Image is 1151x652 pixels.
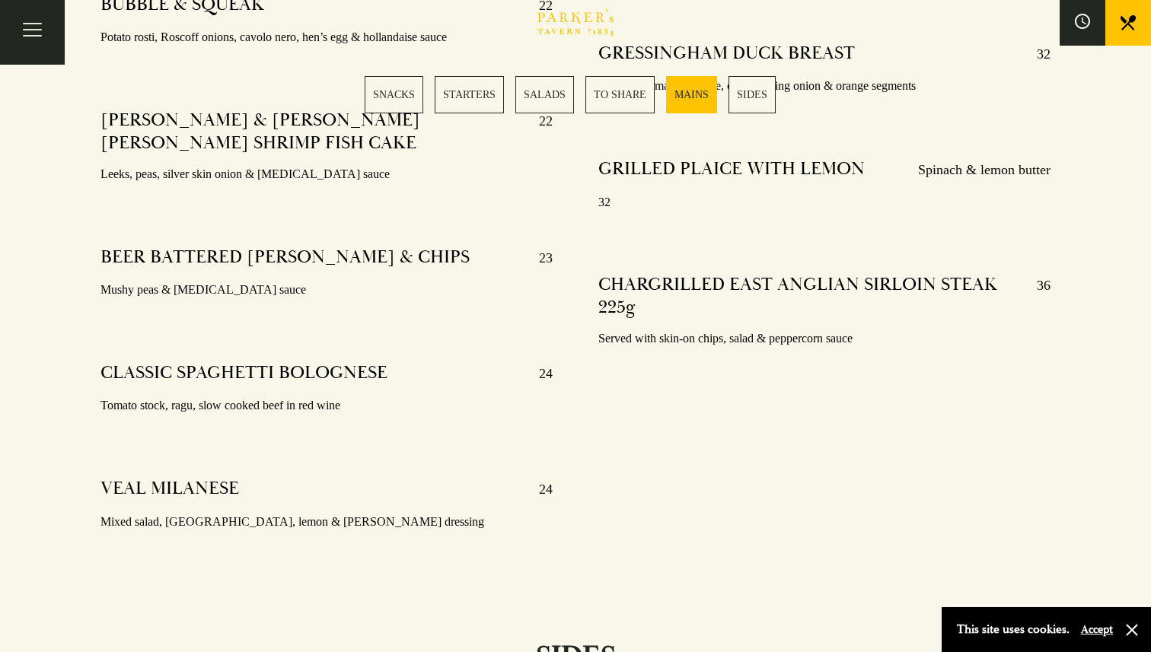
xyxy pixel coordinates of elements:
p: This site uses cookies. [957,619,1070,641]
p: Spinach & lemon butter [903,157,1051,182]
p: Mushy peas & [MEDICAL_DATA] sauce [100,279,553,301]
a: 5 / 6 [666,76,717,113]
h4: VEAL MILANESE [100,477,239,501]
p: 32 [598,192,1051,214]
a: 2 / 6 [435,76,504,113]
h4: GRILLED PLAICE WITH LEMON [598,157,865,182]
p: Mixed salad, [GEOGRAPHIC_DATA], lemon & [PERSON_NAME] dressing [100,511,553,533]
button: Close and accept [1124,622,1140,638]
p: Tomato stock, ragu, slow cooked beef in red wine [100,395,553,417]
h4: BEER BATTERED [PERSON_NAME] & CHIPS [100,246,470,270]
a: 6 / 6 [729,76,776,113]
a: 4 / 6 [585,76,655,113]
p: 36 [1022,273,1051,319]
p: Leeks, peas, silver skin onion & [MEDICAL_DATA] sauce [100,164,553,186]
p: Potato rosti, Roscoff onions, cavolo nero, hen’s egg & hollandaise sauce [100,27,553,49]
a: 3 / 6 [515,76,574,113]
h4: CLASSIC SPAGHETTI BOLOGNESE [100,361,387,386]
a: 1 / 6 [365,76,423,113]
button: Accept [1081,622,1113,637]
h4: CHARGRILLED EAST ANGLIAN SIRLOIN STEAK 225g [598,273,1022,319]
p: 24 [524,361,553,386]
p: 24 [524,477,553,501]
p: 23 [524,246,553,270]
p: Served with skin-on chips, salad & peppercorn sauce [598,328,1051,350]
